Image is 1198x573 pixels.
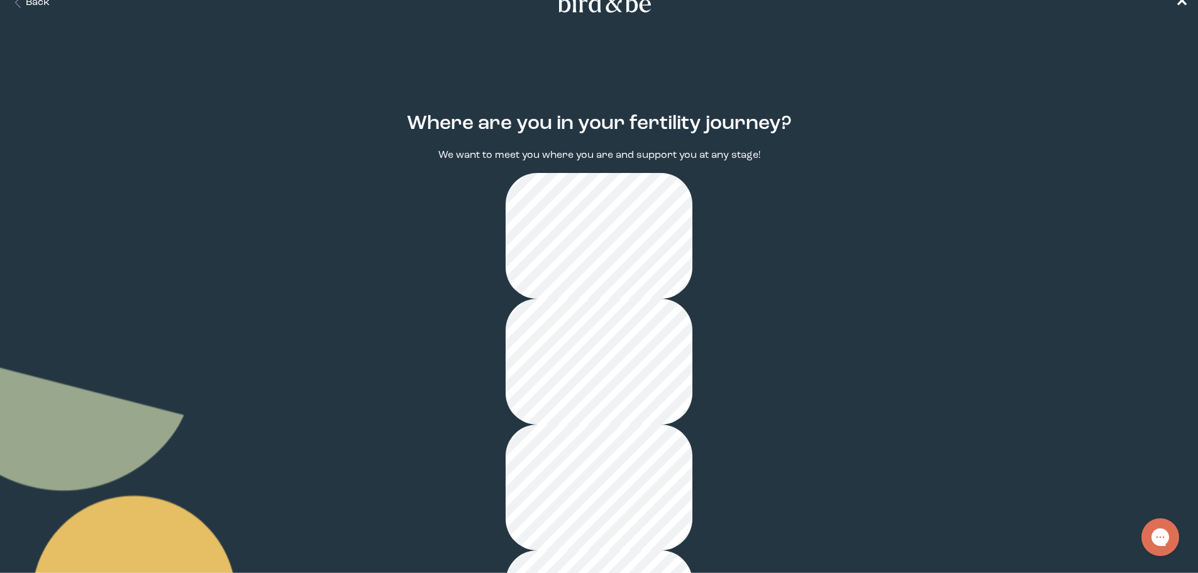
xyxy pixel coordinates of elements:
h2: Where are you in your fertility journey? [407,109,792,138]
iframe: Gorgias live chat messenger [1135,514,1185,560]
p: We want to meet you where you are and support you at any stage! [438,148,760,163]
